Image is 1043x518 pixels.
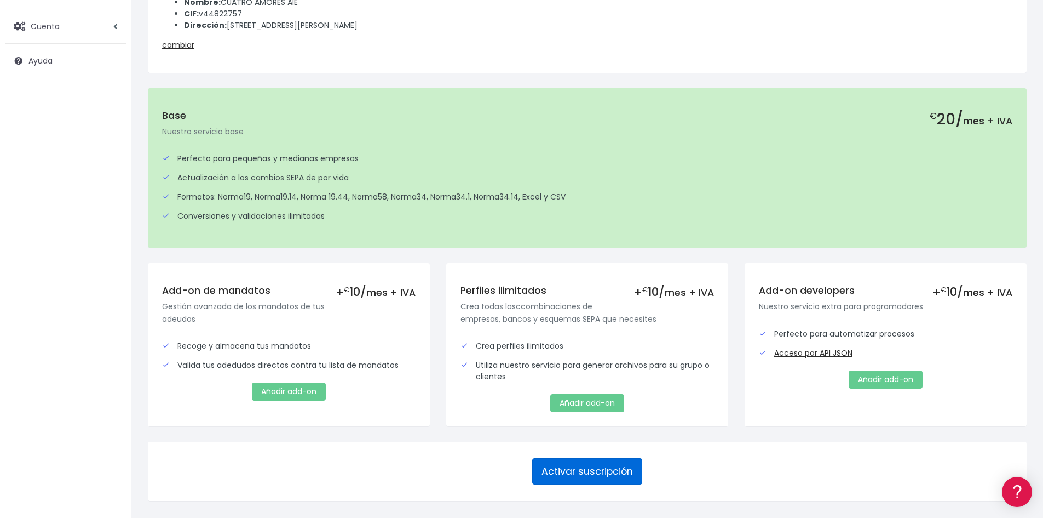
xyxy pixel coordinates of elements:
div: Formatos: Norma19, Norma19.14, Norma 19.44, Norma58, Norma34, Norma34.1, Norma34.14, Excel y CSV [162,191,1012,203]
span: Ayuda [28,55,53,66]
small: € [941,285,946,294]
div: + 10/ [634,285,714,299]
div: Actualización a los cambios SEPA de por vida [162,172,1012,184]
a: POWERED BY ENCHANT [151,316,211,326]
p: Gestión avanzada de los mandatos de tus adeudos [162,300,416,325]
a: Información general [11,93,208,110]
p: Nuestro servicio extra para programadores [759,300,1012,312]
div: Crea perfiles ilimitados [460,340,714,352]
a: Problemas habituales [11,156,208,173]
div: Perfecto para pequeñas y medianas empresas [162,153,1012,164]
span: mes + IVA [963,115,1012,128]
a: cambiar [162,39,194,50]
a: Perfiles de empresas [11,190,208,207]
li: v44822757 [184,8,1012,20]
a: Cuenta [5,15,126,38]
div: Convertir ficheros [11,121,208,132]
span: mes + IVA [366,286,416,299]
h5: Add-on de mandatos [162,285,416,297]
div: + 10/ [336,285,416,299]
a: General [11,235,208,252]
a: Formatos [11,139,208,156]
div: Facturación [11,218,208,228]
strong: CIF: [184,8,199,19]
a: Ayuda [5,49,126,72]
strong: Dirección: [184,20,227,31]
span: mes + IVA [665,286,714,299]
a: Videotutoriales [11,173,208,190]
h5: Perfiles ilimitados [460,285,714,297]
p: Nuestro servicio base [162,126,1012,138]
h2: 20/ [929,110,1012,129]
div: Conversiones y validaciones ilimitadas [162,210,1012,222]
div: Perfecto para automatizar procesos [759,328,1012,340]
a: Añadir add-on [849,371,923,389]
div: + 10/ [932,285,1012,299]
a: Añadir add-on [252,383,326,401]
li: [STREET_ADDRESS][PERSON_NAME] [184,20,1012,31]
a: API [11,280,208,297]
h5: Add-on developers [759,285,1012,297]
small: € [642,285,648,294]
div: Información general [11,76,208,87]
div: Programadores [11,263,208,274]
small: € [344,285,349,294]
h5: Base [162,110,1012,122]
button: Activar suscripción [532,458,642,485]
a: Añadir add-on [550,394,624,412]
div: Utiliza nuestro servicio para generar archivos para su grupo o clientes [460,360,714,383]
div: Valida tus adedudos directos contra tu lista de mandatos [162,360,416,371]
a: Acceso por API JSON [774,348,852,359]
span: mes + IVA [963,286,1012,299]
small: € [929,109,937,122]
span: Cuenta [31,20,60,31]
button: Contáctanos [11,293,208,312]
p: Crea todas lasccombinaciones de empresas, bancos y esquemas SEPA que necesites [460,300,714,325]
div: Recoge y almacena tus mandatos [162,340,416,352]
